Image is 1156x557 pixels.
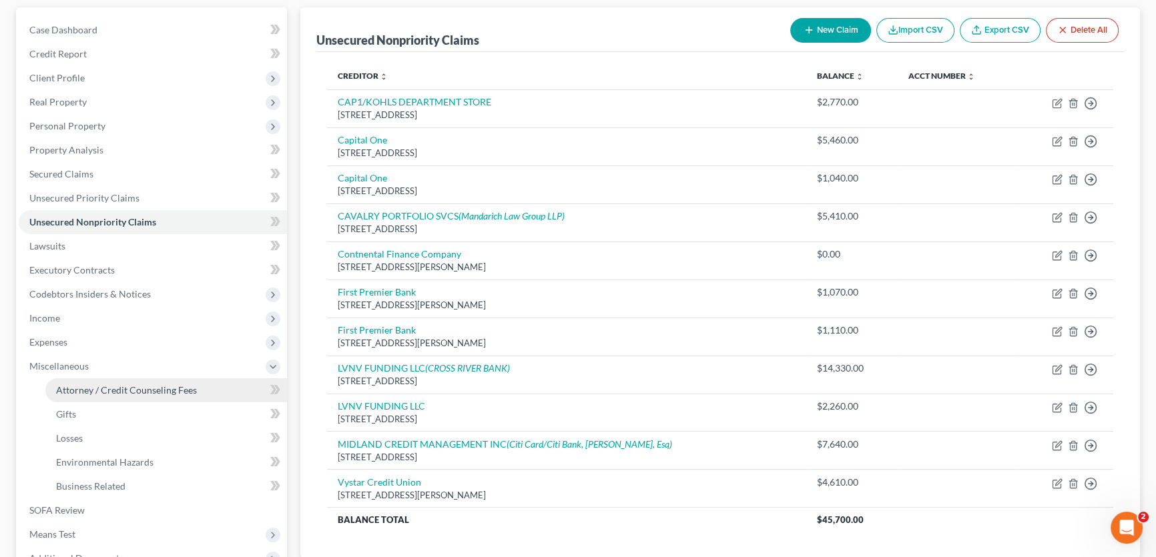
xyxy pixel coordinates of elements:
i: (Citi Card/Citi Bank, [PERSON_NAME], Esq) [507,438,672,450]
a: Vystar Credit Union [338,476,421,488]
a: CAVALRY PORTFOLIO SVCS(Mandarich Law Group LLP) [338,210,565,221]
a: Losses [45,426,287,450]
div: [STREET_ADDRESS] [338,223,796,235]
i: (CROSS RIVER BANK) [425,362,510,374]
span: Executory Contracts [29,264,115,275]
a: Business Related [45,474,287,498]
span: Losses [56,432,83,444]
span: Client Profile [29,72,85,83]
a: SOFA Review [19,498,287,522]
a: LVNV FUNDING LLC(CROSS RIVER BANK) [338,362,510,374]
iframe: Intercom live chat [1111,512,1143,544]
button: Import CSV [876,18,954,43]
div: $5,410.00 [817,209,887,223]
a: LVNV FUNDING LLC [338,400,425,412]
div: [STREET_ADDRESS][PERSON_NAME] [338,337,796,350]
a: Attorney / Credit Counseling Fees [45,378,287,402]
span: Property Analysis [29,144,103,155]
span: 2 [1138,512,1149,522]
div: $1,040.00 [817,171,887,185]
a: Secured Claims [19,162,287,186]
span: Unsecured Nonpriority Claims [29,216,156,227]
th: Balance Total [327,508,806,532]
span: Environmental Hazards [56,456,154,468]
span: $45,700.00 [817,514,864,525]
a: CAP1/KOHLS DEPARTMENT STORE [338,96,491,107]
div: $1,110.00 [817,324,887,337]
a: Unsecured Priority Claims [19,186,287,210]
span: Gifts [56,408,76,420]
a: Export CSV [960,18,1041,43]
i: unfold_more [380,73,388,81]
a: Credit Report [19,42,287,66]
div: $0.00 [817,247,887,261]
span: Case Dashboard [29,24,97,35]
div: $2,770.00 [817,95,887,109]
div: $5,460.00 [817,133,887,147]
div: $1,070.00 [817,286,887,299]
div: [STREET_ADDRESS][PERSON_NAME] [338,261,796,273]
div: $2,260.00 [817,400,887,413]
a: Balance unfold_more [817,71,864,81]
div: $14,330.00 [817,362,887,375]
div: [STREET_ADDRESS] [338,375,796,388]
div: [STREET_ADDRESS] [338,109,796,121]
div: [STREET_ADDRESS] [338,185,796,197]
div: [STREET_ADDRESS][PERSON_NAME] [338,299,796,312]
div: [STREET_ADDRESS][PERSON_NAME] [338,489,796,502]
a: Case Dashboard [19,18,287,42]
span: Business Related [56,480,125,492]
a: Acct Number unfold_more [908,71,975,81]
span: Credit Report [29,48,87,59]
a: Unsecured Nonpriority Claims [19,210,287,234]
div: [STREET_ADDRESS] [338,451,796,464]
span: Expenses [29,336,67,348]
span: Means Test [29,528,75,540]
a: Creditor unfold_more [338,71,388,81]
span: SOFA Review [29,504,85,516]
i: (Mandarich Law Group LLP) [459,210,565,221]
i: unfold_more [967,73,975,81]
span: Income [29,312,60,324]
a: Lawsuits [19,234,287,258]
a: Environmental Hazards [45,450,287,474]
span: Real Property [29,96,87,107]
a: MIDLAND CREDIT MANAGEMENT INC(Citi Card/Citi Bank, [PERSON_NAME], Esq) [338,438,672,450]
div: Unsecured Nonpriority Claims [316,32,479,48]
a: Executory Contracts [19,258,287,282]
a: Contnental Finance Company [338,248,461,259]
div: $7,640.00 [817,438,887,451]
div: [STREET_ADDRESS] [338,413,796,426]
button: Delete All [1046,18,1119,43]
div: $4,610.00 [817,476,887,489]
button: New Claim [790,18,871,43]
a: Capital One [338,172,387,183]
span: Codebtors Insiders & Notices [29,288,151,300]
div: [STREET_ADDRESS] [338,147,796,159]
span: Miscellaneous [29,360,89,372]
i: unfold_more [856,73,864,81]
a: First Premier Bank [338,324,416,336]
a: Capital One [338,134,387,145]
span: Unsecured Priority Claims [29,192,139,203]
a: Gifts [45,402,287,426]
a: First Premier Bank [338,286,416,298]
span: Personal Property [29,120,105,131]
span: Secured Claims [29,168,93,179]
span: Attorney / Credit Counseling Fees [56,384,197,396]
span: Lawsuits [29,240,65,251]
a: Property Analysis [19,138,287,162]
